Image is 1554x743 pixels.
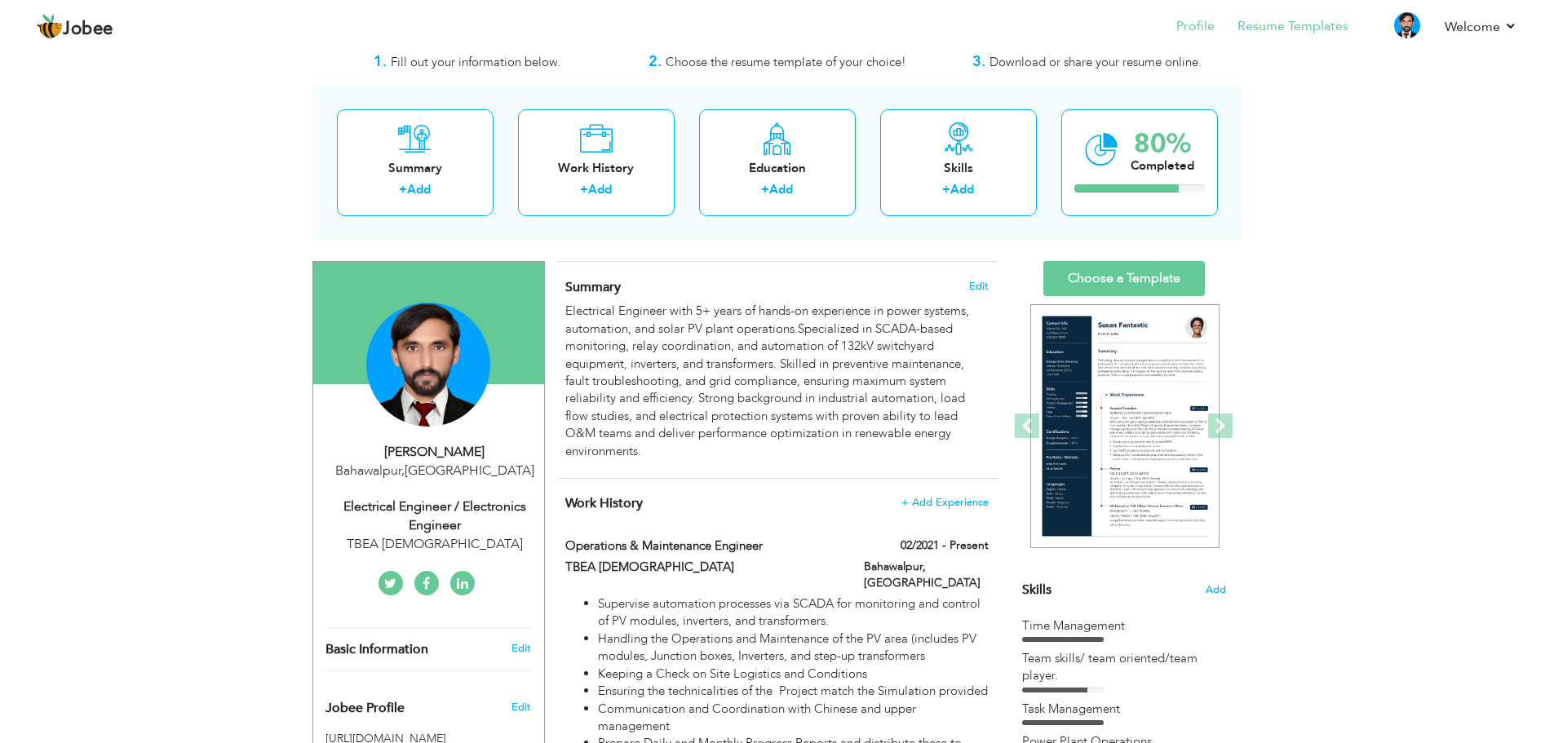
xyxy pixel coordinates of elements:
[511,700,531,714] span: Edit
[649,51,662,72] strong: 2.
[990,54,1202,70] span: Download or share your resume online.
[1022,581,1051,599] span: Skills
[1445,17,1517,37] a: Welcome
[374,51,387,72] strong: 1.
[401,462,405,480] span: ,
[391,54,560,70] span: Fill out your information below.
[313,683,544,724] div: Enhance your career by creating a custom URL for your Jobee public profile.
[1394,12,1420,38] img: Profile Img
[531,160,662,177] div: Work History
[598,595,988,630] li: Supervise automation processes via SCADA for monitoring and control of PV modules, inverters, and...
[942,181,950,198] label: +
[864,559,989,591] label: Bahawalpur, [GEOGRAPHIC_DATA]
[325,701,405,716] span: Jobee Profile
[37,14,63,40] img: jobee.io
[1022,650,1226,685] div: Team skills/ team oriented/team player.
[350,160,480,177] div: Summary
[1022,617,1226,635] div: Time Management
[63,20,113,38] span: Jobee
[325,498,544,535] div: Electrical Engineer / Electronics Engineer
[565,303,988,460] div: Electrical Engineer with 5+ years of hands-on experience in power systems, automation, and solar ...
[565,278,621,296] span: Summary
[1022,701,1226,718] div: Task Management
[901,537,989,554] label: 02/2021 - Present
[969,281,989,292] span: Edit
[325,643,428,657] span: Basic Information
[1131,130,1194,157] div: 80%
[769,181,793,197] a: Add
[666,54,906,70] span: Choose the resume template of your choice!
[598,683,988,700] li: Ensuring the technicalities of the Project match the Simulation provided
[598,701,988,736] li: Communication and Coordination with Chinese and upper management
[712,160,843,177] div: Education
[325,535,544,554] div: TBEA [DEMOGRAPHIC_DATA]
[565,537,839,555] label: Operations & Maintenance Engineer
[1206,582,1226,598] span: Add
[37,14,113,40] a: Jobee
[1237,17,1348,36] a: Resume Templates
[950,181,974,197] a: Add
[598,630,988,666] li: Handling the Operations and Maintenance of the PV area (includes PV modules, Junction boxes, Inve...
[598,666,988,683] li: Keeping a Check on Site Logistics and Conditions
[1176,17,1215,36] a: Profile
[325,443,544,462] div: [PERSON_NAME]
[1131,157,1194,175] div: Completed
[565,494,643,512] span: Work History
[972,51,985,72] strong: 3.
[325,462,544,480] div: Bahawalpur [GEOGRAPHIC_DATA]
[588,181,612,197] a: Add
[901,497,989,508] span: + Add Experience
[407,181,431,197] a: Add
[761,181,769,198] label: +
[893,160,1024,177] div: Skills
[399,181,407,198] label: +
[565,279,988,295] h4: Adding a summary is a quick and easy way to highlight your experience and interests.
[1043,261,1205,296] a: Choose a Template
[565,559,839,576] label: TBEA [DEMOGRAPHIC_DATA]
[580,181,588,198] label: +
[511,641,531,656] a: Edit
[565,495,988,511] h4: This helps to show the companies you have worked for.
[366,303,490,427] img: Muhammad Jahangeer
